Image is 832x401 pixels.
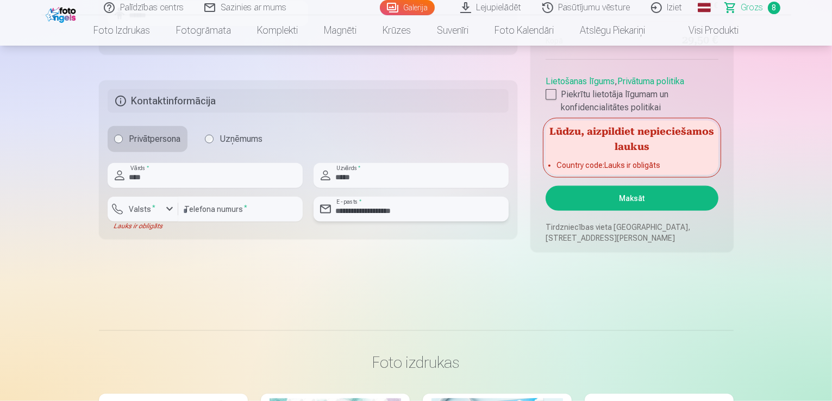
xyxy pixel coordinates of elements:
[556,160,707,171] li: Country code : Lauks ir obligāts
[424,15,481,46] a: Suvenīri
[108,222,178,230] div: Lauks ir obligāts
[741,1,764,14] span: Grozs
[768,2,780,14] span: 8
[311,15,370,46] a: Magnēti
[198,126,270,152] label: Uzņēmums
[108,353,725,372] h3: Foto izdrukas
[125,204,160,215] label: Valsts
[546,76,615,86] a: Lietošanas līgums
[546,71,718,114] div: ,
[370,15,424,46] a: Krūzes
[546,121,718,155] h5: Lūdzu, aizpildiet nepieciešamos laukus
[108,126,187,152] label: Privātpersona
[114,135,123,143] input: Privātpersona
[108,89,509,113] h5: Kontaktinformācija
[163,15,244,46] a: Fotogrāmata
[80,15,163,46] a: Foto izdrukas
[546,88,718,114] label: Piekrītu lietotāja līgumam un konfidencialitātes politikai
[108,197,178,222] button: Valsts*
[617,76,684,86] a: Privātuma politika
[244,15,311,46] a: Komplekti
[205,135,214,143] input: Uzņēmums
[567,15,658,46] a: Atslēgu piekariņi
[546,222,718,243] p: Tirdzniecības vieta [GEOGRAPHIC_DATA], [STREET_ADDRESS][PERSON_NAME]
[658,15,752,46] a: Visi produkti
[481,15,567,46] a: Foto kalendāri
[546,186,718,211] button: Maksāt
[46,4,79,23] img: /fa1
